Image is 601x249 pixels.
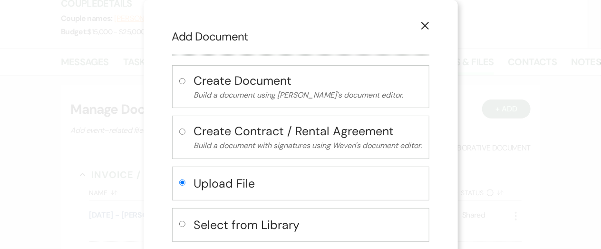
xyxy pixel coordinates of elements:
p: Build a document using [PERSON_NAME]'s document editor. [194,89,422,101]
h4: Create Document [194,72,422,89]
h4: Select from Library [194,217,422,233]
h4: Create Contract / Rental Agreement [194,123,422,139]
h2: Add Document [172,29,429,45]
h4: Upload File [194,175,422,192]
p: Build a document with signatures using Weven's document editor. [194,139,422,152]
button: Create Contract / Rental AgreementBuild a document with signatures using Weven's document editor. [194,123,422,152]
button: Select from Library [194,215,422,235]
button: Upload File [194,174,422,193]
button: Create DocumentBuild a document using [PERSON_NAME]'s document editor. [194,72,422,101]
